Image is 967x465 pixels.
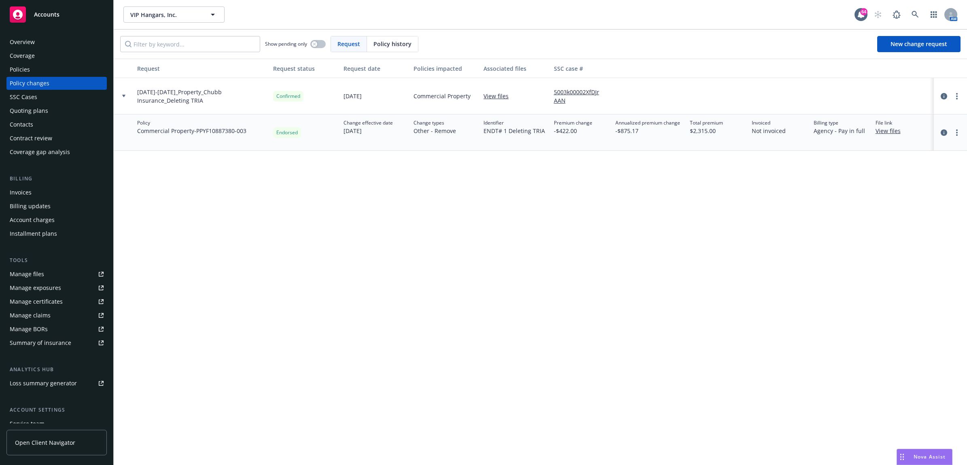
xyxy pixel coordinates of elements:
[337,40,360,48] span: Request
[752,119,786,127] span: Invoiced
[480,59,550,78] button: Associated files
[752,127,786,135] span: Not invoiced
[340,59,410,78] button: Request date
[6,77,107,90] a: Policy changes
[6,146,107,159] a: Coverage gap analysis
[10,227,57,240] div: Installment plans
[6,309,107,322] a: Manage claims
[554,88,609,105] a: 5003k00002XfDJrAAN
[120,36,260,52] input: Filter by keyword...
[10,417,45,430] div: Service team
[276,129,298,136] span: Endorsed
[6,406,107,414] div: Account settings
[6,104,107,117] a: Quoting plans
[6,256,107,264] div: Tools
[10,268,44,281] div: Manage files
[615,119,680,127] span: Annualized premium change
[10,49,35,62] div: Coverage
[6,49,107,62] a: Coverage
[690,119,723,127] span: Total premium
[6,186,107,199] a: Invoices
[344,92,362,100] span: [DATE]
[870,6,886,23] a: Start snowing
[554,119,592,127] span: Premium change
[273,64,337,73] div: Request status
[483,127,545,135] span: ENDT# 1 Deleting TRIA
[6,213,107,226] a: Account charges
[10,104,48,117] div: Quoting plans
[344,119,393,127] span: Change effective date
[939,91,949,101] a: circleInformation
[914,453,946,460] span: Nova Assist
[414,127,456,135] span: Other - Remove
[10,77,49,90] div: Policy changes
[6,323,107,336] a: Manage BORs
[10,118,33,131] div: Contacts
[265,40,307,47] span: Show pending only
[6,118,107,131] a: Contacts
[6,268,107,281] a: Manage files
[137,127,246,135] span: Commercial Property - PPYF10887380-003
[10,323,48,336] div: Manage BORs
[414,64,477,73] div: Policies impacted
[907,6,923,23] a: Search
[373,40,411,48] span: Policy history
[10,281,61,294] div: Manage exposures
[6,366,107,374] div: Analytics hub
[123,6,225,23] button: VIP Hangars, Inc.
[952,91,962,101] a: more
[137,119,246,127] span: Policy
[10,200,51,213] div: Billing updates
[10,132,52,145] div: Contract review
[137,64,267,73] div: Request
[276,93,300,100] span: Confirmed
[6,200,107,213] a: Billing updates
[10,213,55,226] div: Account charges
[10,295,63,308] div: Manage certificates
[889,6,905,23] a: Report a Bug
[270,59,340,78] button: Request status
[483,119,545,127] span: Identifier
[6,132,107,145] a: Contract review
[344,127,393,135] span: [DATE]
[414,119,456,127] span: Change types
[10,63,30,76] div: Policies
[615,127,680,135] span: -$875.17
[10,146,70,159] div: Coverage gap analysis
[926,6,942,23] a: Switch app
[860,8,867,15] div: 64
[877,36,961,52] a: New change request
[6,227,107,240] a: Installment plans
[6,36,107,49] a: Overview
[344,64,407,73] div: Request date
[551,59,613,78] button: SSC case #
[6,3,107,26] a: Accounts
[483,92,515,100] a: View files
[876,127,907,135] a: View files
[6,377,107,390] a: Loss summary generator
[134,59,270,78] button: Request
[6,281,107,294] span: Manage exposures
[814,119,865,127] span: Billing type
[130,11,200,19] span: VIP Hangars, Inc.
[414,92,471,100] span: Commercial Property
[10,336,71,349] div: Summary of insurance
[554,64,609,73] div: SSC case #
[554,127,592,135] span: -$422.00
[6,417,107,430] a: Service team
[814,127,865,135] span: Agency - Pay in full
[15,438,75,447] span: Open Client Navigator
[897,449,952,465] button: Nova Assist
[137,88,267,105] span: [DATE]-[DATE]_Property_Chubb Insurance_Deleting TRIA
[891,40,947,48] span: New change request
[6,295,107,308] a: Manage certificates
[6,91,107,104] a: SSC Cases
[114,78,134,114] div: Toggle Row Expanded
[10,91,37,104] div: SSC Cases
[10,309,51,322] div: Manage claims
[114,114,134,151] div: Toggle Row Expanded
[6,63,107,76] a: Policies
[10,377,77,390] div: Loss summary generator
[10,186,32,199] div: Invoices
[6,175,107,183] div: Billing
